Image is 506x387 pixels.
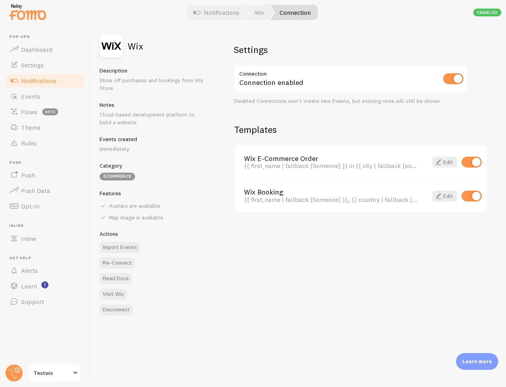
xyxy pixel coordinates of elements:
[5,294,85,309] a: Support
[5,198,85,214] a: Opt-In
[9,160,85,165] span: Push
[5,167,85,183] a: Push
[21,46,52,53] span: Dashboard
[5,88,85,104] a: Events
[21,61,44,69] span: Settings
[432,157,457,168] a: Edit
[21,202,39,210] span: Opt-In
[5,57,85,73] a: Settings
[234,44,468,56] h2: Settings
[5,42,85,57] a: Dashboard
[5,278,85,294] a: Learn
[100,304,133,315] button: Disconnect
[244,162,418,169] div: {{ first_name | fallback [Someone] }} in {{ city | fallback [somewhere cool] }}, {{ country | fal...
[21,298,44,306] span: Support
[100,202,205,209] div: Avatars are available
[456,353,498,370] div: Learn more
[100,76,205,92] p: Show off purchases and bookings from Wix Store
[234,65,468,94] div: Connection enabled
[5,183,85,198] a: Push Data
[432,191,457,201] a: Edit
[21,124,41,131] span: Theme
[244,155,418,162] a: Wix E-Commerce Order
[9,223,85,228] span: Inline
[42,108,58,115] span: beta
[41,281,48,288] svg: <p>Watch New Feature Tutorials!</p>
[100,258,135,269] button: Re-Connect
[5,263,85,278] a: Alerts
[21,267,38,274] span: Alerts
[100,242,140,253] button: Import Events
[9,256,85,261] span: Get Help
[100,162,205,169] h5: Category
[100,34,123,58] img: fomo_icons_wix.svg
[100,173,135,180] div: eCommerce
[100,111,205,126] p: Cloud-based development platform to build a website
[100,230,205,237] h5: Actions
[100,273,132,284] a: Read Docs
[8,2,47,22] img: fomo-relay-logo-orange.svg
[100,190,205,197] h5: Features
[21,92,40,100] span: Events
[100,145,205,153] p: Immediately
[462,358,492,365] p: Learn more
[244,196,418,203] div: {{ first_name | fallback [Someone] }}, {{ country | fallback [] }} booked to {{ title_with_link |...
[21,139,37,147] span: Rules
[5,231,85,246] a: Inline
[21,282,37,290] span: Learn
[244,189,418,196] a: Wix Booking
[234,124,487,136] h2: Templates
[100,101,205,108] h5: Notes
[128,41,143,51] h2: Wix
[9,34,85,39] span: Pop-ups
[5,73,85,88] a: Notifications
[21,171,35,179] span: Push
[21,77,57,85] span: Notifications
[100,136,205,143] h5: Events created
[100,67,205,74] h5: Description
[5,104,85,120] a: Flows beta
[234,98,468,105] div: Disabled Connections won't create new Events, but existing ones will still be shown
[5,135,85,151] a: Rules
[5,120,85,135] a: Theme
[34,368,71,378] span: Testwix
[21,108,37,116] span: Flows
[100,214,205,221] div: Map image is available
[21,235,36,242] span: Inline
[100,289,127,300] a: Visit Wix
[28,364,81,382] a: Testwix
[21,187,50,194] span: Push Data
